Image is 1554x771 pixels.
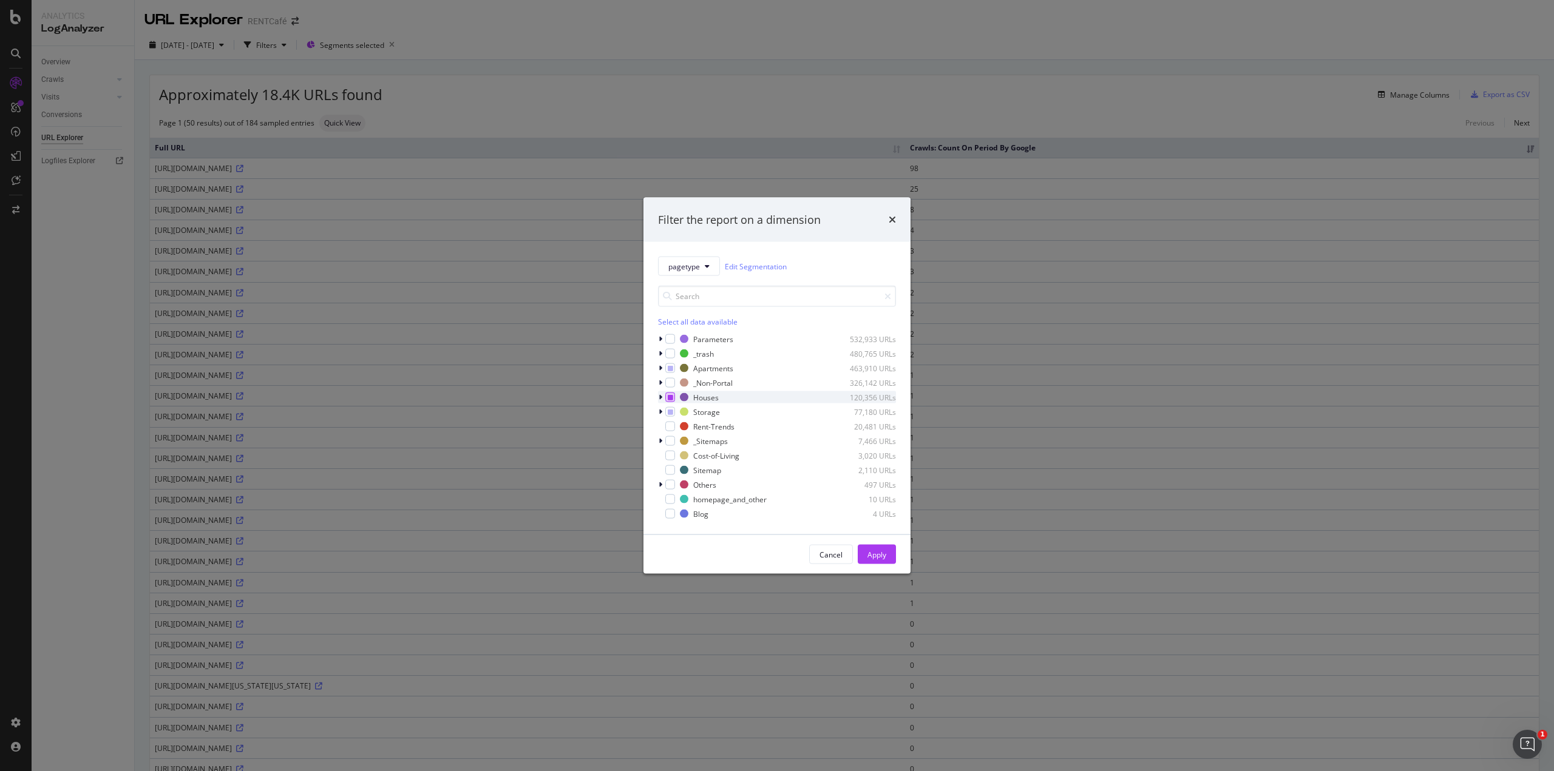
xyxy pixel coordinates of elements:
[693,377,733,388] div: _Non-Portal
[836,465,896,475] div: 2,110 URLs
[836,377,896,388] div: 326,142 URLs
[658,317,896,327] div: Select all data available
[836,406,896,417] div: 77,180 URLs
[836,436,896,446] div: 7,466 URLs
[693,479,716,490] div: Others
[836,450,896,460] div: 3,020 URLs
[693,421,735,431] div: Rent-Trends
[693,392,719,402] div: Houses
[693,450,739,460] div: Cost-of-Living
[693,334,733,344] div: Parameters
[693,348,714,359] div: _trash
[809,545,853,564] button: Cancel
[836,508,896,519] div: 4 URLs
[658,257,720,276] button: pagetype
[867,549,886,559] div: Apply
[1538,730,1547,739] span: 1
[693,406,720,417] div: Storage
[819,549,843,559] div: Cancel
[836,421,896,431] div: 20,481 URLs
[693,363,733,373] div: Apartments
[643,197,911,574] div: modal
[836,334,896,344] div: 532,933 URLs
[668,261,700,271] span: pagetype
[1513,730,1542,759] iframe: Intercom live chat
[836,479,896,490] div: 497 URLs
[836,494,896,504] div: 10 URLs
[836,348,896,359] div: 480,765 URLs
[658,286,896,307] input: Search
[693,436,728,446] div: _Sitemaps
[658,212,821,227] div: Filter the report on a dimension
[693,508,708,519] div: Blog
[693,494,767,504] div: homepage_and_other
[725,260,787,272] a: Edit Segmentation
[889,212,896,227] div: times
[836,363,896,373] div: 463,910 URLs
[836,392,896,402] div: 120,356 URLs
[693,465,721,475] div: Sitemap
[858,545,896,564] button: Apply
